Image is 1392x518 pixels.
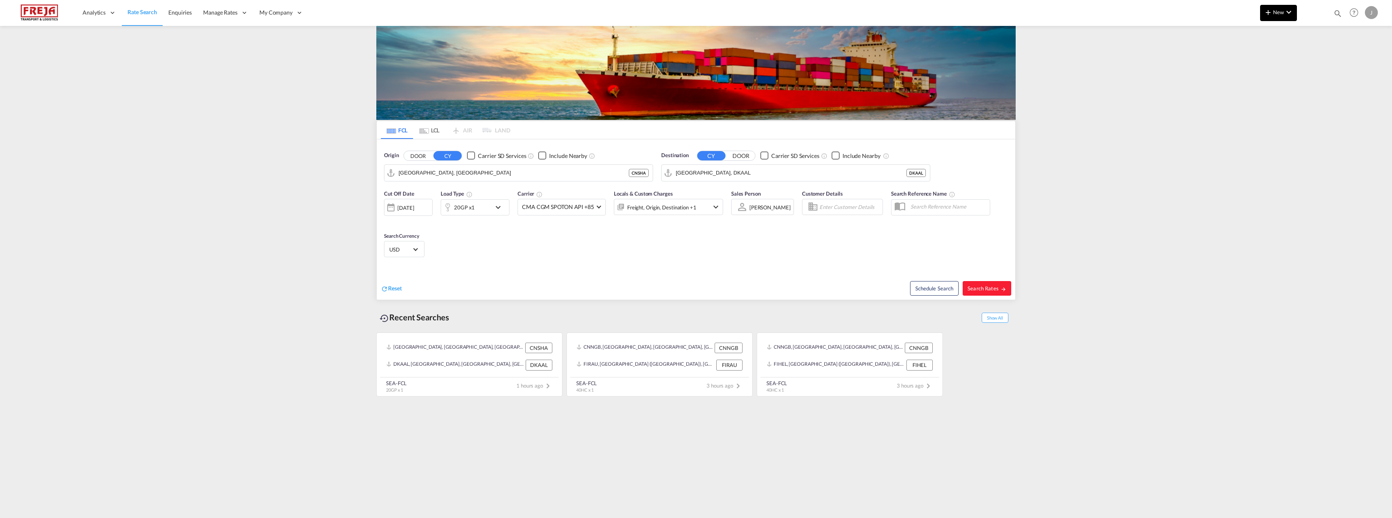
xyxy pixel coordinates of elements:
input: Search Reference Name [906,200,990,213]
div: DKAAL, Aalborg, Denmark, Northern Europe, Europe [386,360,524,370]
div: FIRAU, Raumo (Rauma), Finland, Northern Europe, Europe [577,360,714,370]
span: Sales Person [731,190,761,197]
div: 20GP x1 [454,202,475,213]
div: Carrier SD Services [478,152,526,160]
span: 3 hours ago [897,382,933,389]
div: CNNGB, Ningbo, China, Greater China & Far East Asia, Asia Pacific [577,343,713,353]
md-checkbox: Checkbox No Ink [538,151,587,160]
div: FIRAU [716,360,743,370]
span: Locals & Custom Charges [614,190,673,197]
div: J [1365,6,1378,19]
md-icon: Unchecked: Search for CY (Container Yard) services for all selected carriers.Checked : Search for... [528,153,534,159]
md-icon: icon-chevron-right [923,381,933,391]
md-icon: icon-chevron-right [733,381,743,391]
span: 1 hours ago [516,382,553,389]
md-icon: icon-information-outline [466,191,473,198]
div: 20GP x1icon-chevron-down [441,199,509,215]
div: SEA-FCL [766,379,787,387]
span: New [1263,9,1294,15]
span: 20GP x 1 [386,387,403,392]
span: Rate Search [127,9,157,15]
span: Reset [388,285,402,292]
span: 40HC x 1 [576,387,594,392]
button: CY [697,151,726,160]
md-icon: icon-plus 400-fg [1263,7,1273,17]
span: My Company [259,9,293,17]
span: Carrier [518,190,543,197]
span: USD [389,246,412,253]
md-select: Sales Person: Jarkko Lamminpaa [749,201,791,213]
img: 586607c025bf11f083711d99603023e7.png [12,4,67,22]
md-icon: icon-chevron-down [1284,7,1294,17]
span: Customer Details [802,190,843,197]
recent-search-card: CNNGB, [GEOGRAPHIC_DATA], [GEOGRAPHIC_DATA], [GEOGRAPHIC_DATA] & [GEOGRAPHIC_DATA], [GEOGRAPHIC_D... [757,333,943,396]
span: Search Currency [384,233,419,239]
md-checkbox: Checkbox No Ink [760,151,819,160]
md-icon: icon-chevron-down [493,203,507,212]
div: DKAAL [526,360,552,370]
button: DOOR [404,151,432,160]
div: Recent Searches [376,308,452,326]
md-tab-item: FCL [381,121,413,139]
div: Include Nearby [842,152,881,160]
span: Load Type [441,190,473,197]
div: [DATE] [397,204,414,211]
md-checkbox: Checkbox No Ink [467,151,526,160]
input: Search by Port [399,167,629,179]
md-icon: icon-backup-restore [380,313,389,323]
div: Freight Origin Destination Factory Stuffing [627,202,696,213]
span: Destination [661,151,689,160]
md-pagination-wrapper: Use the left and right arrow keys to navigate between tabs [381,121,510,139]
md-checkbox: Checkbox No Ink [832,151,881,160]
div: Origin DOOR CY Checkbox No InkUnchecked: Search for CY (Container Yard) services for all selected... [377,139,1015,300]
div: Include Nearby [549,152,587,160]
div: [PERSON_NAME] [749,204,791,211]
div: Help [1347,6,1365,20]
div: CNSHA [629,169,649,177]
md-icon: The selected Trucker/Carrierwill be displayed in the rate results If the rates are from another f... [536,191,543,198]
recent-search-card: [GEOGRAPHIC_DATA], [GEOGRAPHIC_DATA], [GEOGRAPHIC_DATA], [GEOGRAPHIC_DATA] & [GEOGRAPHIC_DATA], [... [376,333,562,396]
div: FIHEL, Helsinki (Helsingfors), Finland, Northern Europe, Europe [767,360,904,370]
input: Enter Customer Details [819,201,880,213]
span: Enquiries [168,9,192,16]
md-datepicker: Select [384,215,390,226]
button: CY [433,151,462,160]
recent-search-card: CNNGB, [GEOGRAPHIC_DATA], [GEOGRAPHIC_DATA], [GEOGRAPHIC_DATA] & [GEOGRAPHIC_DATA], [GEOGRAPHIC_D... [567,333,753,396]
md-select: Select Currency: $ USDUnited States Dollar [388,243,420,255]
md-icon: icon-chevron-right [543,381,553,391]
div: [DATE] [384,199,433,216]
button: icon-plus 400-fgNewicon-chevron-down [1260,5,1297,21]
span: 3 hours ago [707,382,743,389]
span: Show All [982,313,1008,323]
span: Analytics [83,9,106,17]
div: icon-magnify [1333,9,1342,21]
div: CNNGB [905,343,933,353]
div: CNSHA [525,343,552,353]
div: FIHEL [906,360,933,370]
md-icon: icon-magnify [1333,9,1342,18]
md-input-container: Aalborg, DKAAL [662,165,930,181]
md-tab-item: LCL [413,121,446,139]
div: icon-refreshReset [381,284,402,293]
div: CNNGB [715,343,743,353]
md-icon: icon-chevron-down [711,202,721,212]
span: Help [1347,6,1361,19]
img: LCL+%26+FCL+BACKGROUND.png [376,26,1016,120]
input: Search by Port [676,167,906,179]
span: Manage Rates [203,9,238,17]
span: CMA CGM SPOTON API +85 [522,203,594,211]
span: Cut Off Date [384,190,414,197]
button: DOOR [727,151,755,160]
span: Origin [384,151,399,160]
div: Carrier SD Services [771,152,819,160]
div: SEA-FCL [576,379,597,387]
md-input-container: Shanghai, CNSHA [384,165,653,181]
div: CNSHA, Shanghai, China, Greater China & Far East Asia, Asia Pacific [386,343,523,353]
button: Search Ratesicon-arrow-right [963,281,1011,296]
md-icon: Your search will be saved by the below given name [949,191,955,198]
div: CNNGB, Ningbo, China, Greater China & Far East Asia, Asia Pacific [767,343,903,353]
md-icon: icon-arrow-right [1001,286,1006,292]
md-icon: Unchecked: Search for CY (Container Yard) services for all selected carriers.Checked : Search for... [821,153,828,159]
span: 40HC x 1 [766,387,784,392]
